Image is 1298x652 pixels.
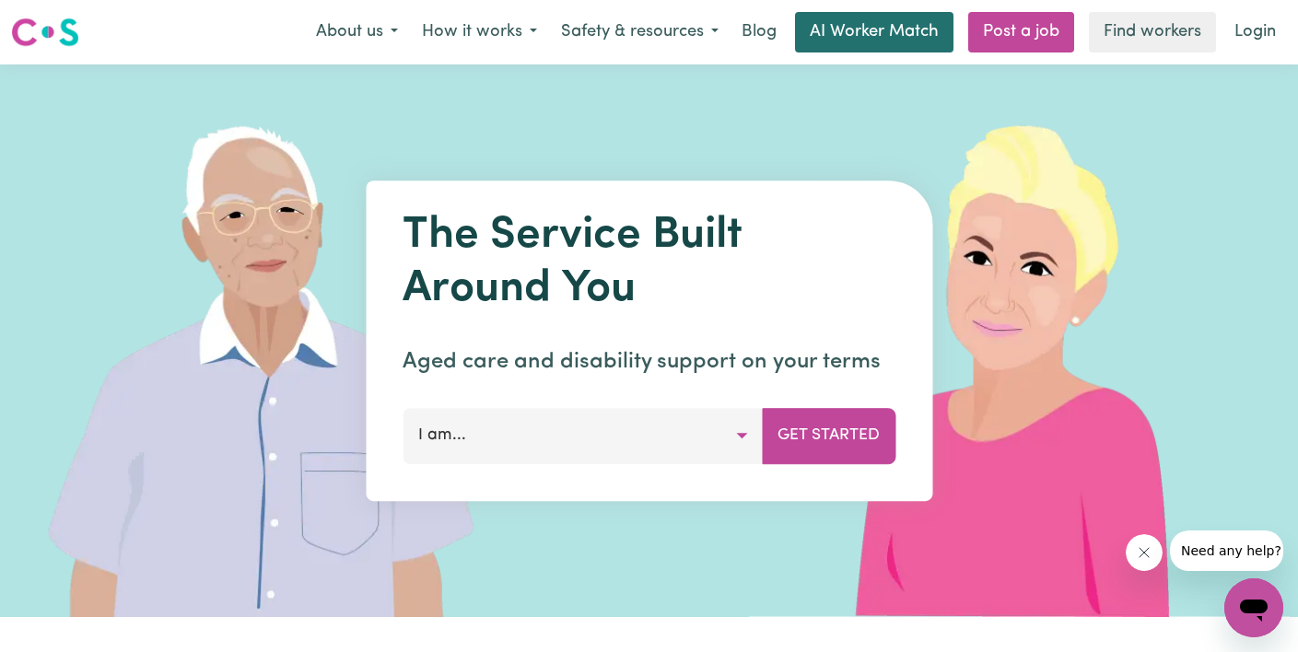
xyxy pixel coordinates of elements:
button: I am... [403,408,763,463]
a: Careseekers logo [11,11,79,53]
button: About us [304,13,410,52]
button: Safety & resources [549,13,731,52]
a: Blog [731,12,788,52]
button: How it works [410,13,549,52]
a: AI Worker Match [795,12,953,52]
iframe: Button to launch messaging window [1224,578,1283,637]
a: Post a job [968,12,1074,52]
p: Aged care and disability support on your terms [403,345,895,378]
iframe: Close message [1126,534,1163,571]
img: Careseekers logo [11,16,79,49]
a: Login [1223,12,1287,52]
iframe: Message from company [1170,530,1283,571]
a: Find workers [1089,12,1216,52]
button: Get Started [762,408,895,463]
h1: The Service Built Around You [403,210,895,316]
